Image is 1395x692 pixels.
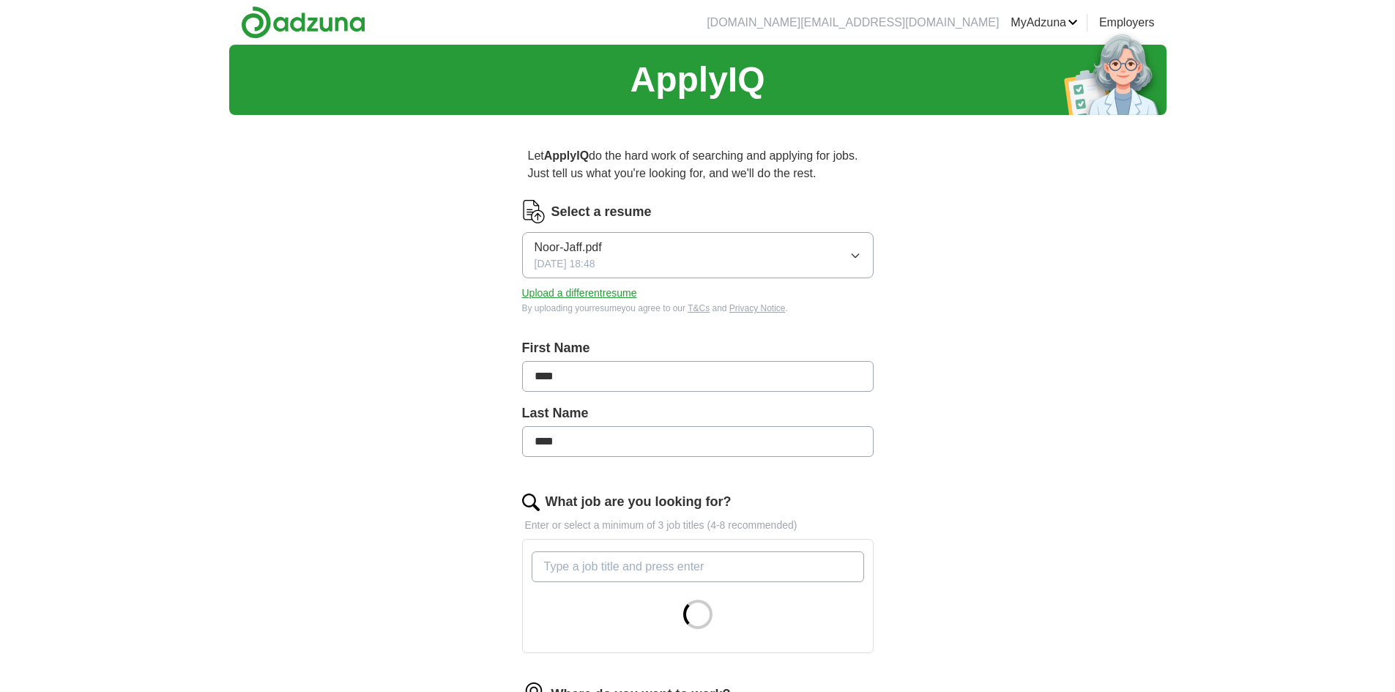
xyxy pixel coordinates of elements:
[241,6,365,39] img: Adzuna logo
[522,403,874,423] label: Last Name
[522,232,874,278] button: Noor-Jaff.pdf[DATE] 18:48
[522,286,637,301] button: Upload a differentresume
[522,141,874,188] p: Let do the hard work of searching and applying for jobs. Just tell us what you're looking for, an...
[544,149,589,162] strong: ApplyIQ
[535,256,595,272] span: [DATE] 18:48
[522,494,540,511] img: search.png
[707,14,999,31] li: [DOMAIN_NAME][EMAIL_ADDRESS][DOMAIN_NAME]
[1099,14,1155,31] a: Employers
[546,492,732,512] label: What job are you looking for?
[535,239,602,256] span: Noor-Jaff.pdf
[1011,14,1078,31] a: MyAdzuna
[551,202,652,222] label: Select a resume
[522,302,874,315] div: By uploading your resume you agree to our and .
[522,518,874,533] p: Enter or select a minimum of 3 job titles (4-8 recommended)
[630,53,765,106] h1: ApplyIQ
[532,551,864,582] input: Type a job title and press enter
[522,200,546,223] img: CV Icon
[729,303,786,313] a: Privacy Notice
[688,303,710,313] a: T&Cs
[522,338,874,358] label: First Name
